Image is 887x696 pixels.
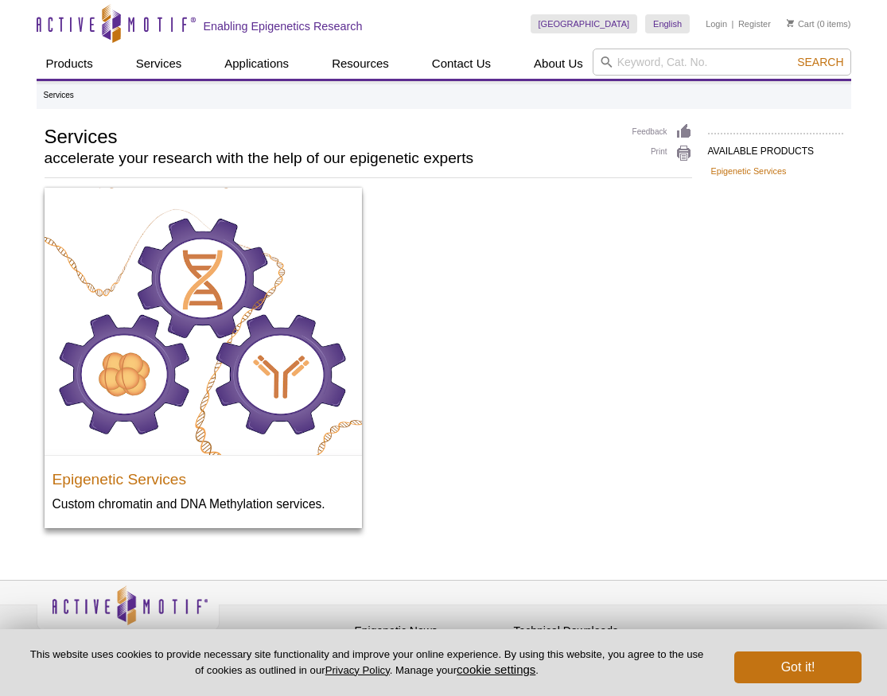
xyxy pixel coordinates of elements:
span: Search [797,56,843,68]
button: Search [792,55,848,69]
h2: AVAILABLE PRODUCTS [708,133,843,161]
h1: Services [45,123,617,147]
a: About Us [524,49,593,79]
h2: Enabling Epigenetics Research [204,19,363,33]
li: Services [44,91,74,99]
input: Keyword, Cat. No. [593,49,851,76]
button: Got it! [734,651,862,683]
h4: Technical Downloads [514,624,665,638]
a: Contact Us [422,49,500,79]
img: Your Cart [787,19,794,27]
li: | [732,14,734,33]
a: [GEOGRAPHIC_DATA] [531,14,638,33]
h4: Epigenetic News [355,624,506,638]
h3: Epigenetic Services [53,464,354,488]
a: Epigenetic Services [711,164,787,178]
a: Register [738,18,771,29]
button: cookie settings [457,663,535,676]
a: Login [706,18,727,29]
table: Click to Verify - This site chose Symantec SSL for secure e-commerce and confidential communicati... [673,609,792,644]
a: Privacy Policy [228,622,290,646]
a: Products [37,49,103,79]
a: Active Motif End-to-end Epigenetic Services Epigenetic Services Custom chromatin and DNA Methylat... [45,188,362,527]
a: Print [632,145,692,162]
a: Privacy Policy [325,664,390,676]
img: Active Motif End-to-end Epigenetic Services [45,188,362,455]
a: Applications [215,49,298,79]
a: Services [126,49,192,79]
a: Cart [787,18,815,29]
p: Custom chromatin and DNA Methylation services. [53,496,354,512]
p: This website uses cookies to provide necessary site functionality and improve your online experie... [25,647,708,678]
a: Resources [322,49,399,79]
a: English [645,14,690,33]
img: Active Motif, [37,581,220,645]
a: Feedback [632,123,692,141]
li: (0 items) [787,14,851,33]
h2: accelerate your research with the help of our epigenetic experts [45,151,617,165]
